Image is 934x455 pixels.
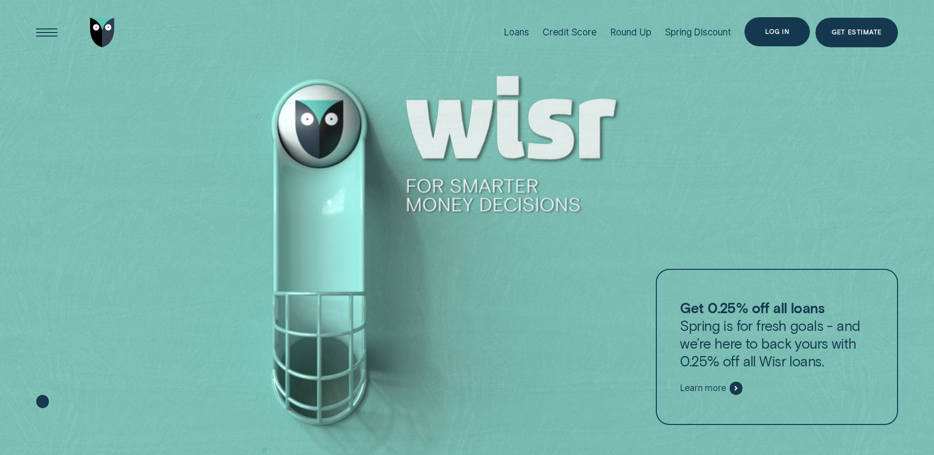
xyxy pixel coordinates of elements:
div: Round Up [610,27,651,38]
a: Get Estimate [815,18,898,47]
div: Log in [765,29,789,35]
strong: Get 0.25% off all loans [680,299,824,316]
img: Wisr [90,18,115,47]
span: Learn more [680,383,726,393]
div: Loans [504,27,529,38]
div: Credit Score [543,27,597,38]
div: Spring Discount [665,27,731,38]
p: Spring is for fresh goals - and we’re here to back yours with 0.25% off all Wisr loans. [680,299,873,370]
button: Log in [744,17,810,47]
a: Get 0.25% off all loansSpring is for fresh goals - and we’re here to back yours with 0.25% off al... [656,269,898,424]
button: Open Menu [32,18,62,47]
